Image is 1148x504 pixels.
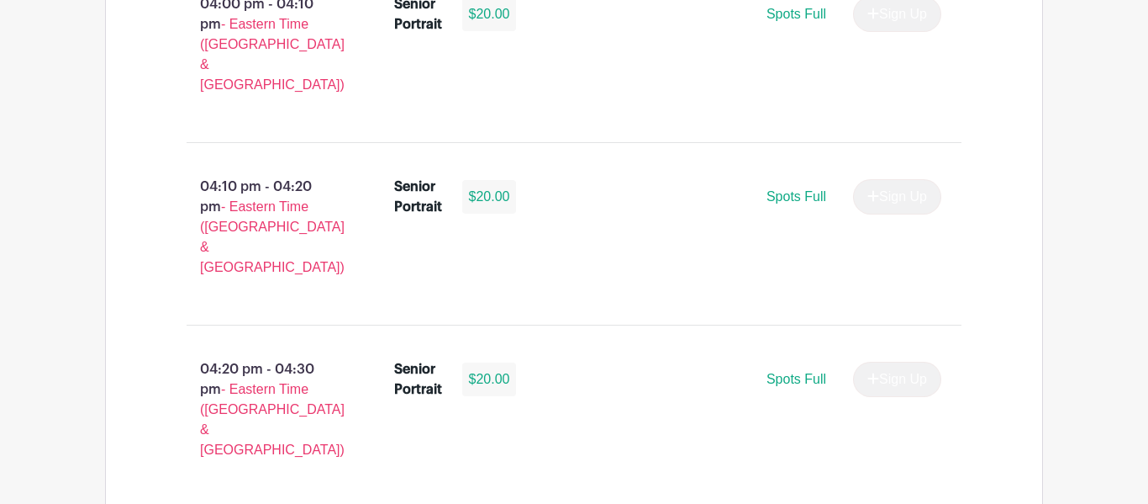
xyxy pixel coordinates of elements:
span: Spots Full [766,7,826,21]
div: Senior Portrait [394,359,442,400]
div: Senior Portrait [394,177,442,217]
span: - Eastern Time ([GEOGRAPHIC_DATA] & [GEOGRAPHIC_DATA]) [200,17,345,92]
p: 04:10 pm - 04:20 pm [160,170,367,284]
p: 04:20 pm - 04:30 pm [160,353,367,467]
span: Spots Full [766,189,826,204]
span: - Eastern Time ([GEOGRAPHIC_DATA] & [GEOGRAPHIC_DATA]) [200,199,345,274]
div: $20.00 [462,180,517,214]
span: Spots Full [766,372,826,386]
div: $20.00 [462,363,517,396]
span: - Eastern Time ([GEOGRAPHIC_DATA] & [GEOGRAPHIC_DATA]) [200,382,345,457]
